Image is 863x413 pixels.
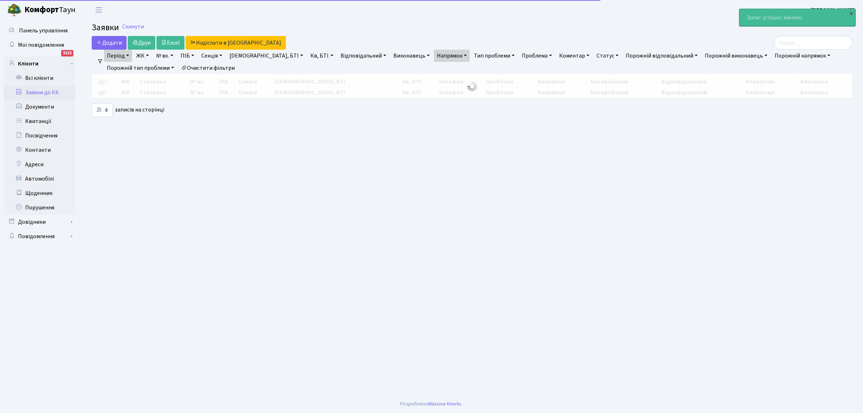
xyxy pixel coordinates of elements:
[811,6,854,14] a: [PERSON_NAME]
[772,50,833,62] a: Порожній напрямок
[774,36,852,50] input: Пошук...
[128,36,155,50] a: Друк
[739,9,855,26] div: Запис успішно змінено.
[434,50,470,62] a: Напрямок
[4,186,76,200] a: Щоденник
[4,114,76,128] a: Квитанції
[4,38,76,52] a: Мої повідомлення3222
[391,50,433,62] a: Виконавець
[198,50,225,62] a: Секція
[4,71,76,85] a: Всі клієнти
[178,62,238,74] a: Очистити фільтри
[24,4,76,16] span: Таун
[61,50,73,56] div: 3222
[104,50,132,62] a: Період
[400,400,463,408] div: Розроблено .
[19,27,68,35] span: Панель управління
[227,50,306,62] a: [DEMOGRAPHIC_DATA], БТІ
[122,23,144,30] a: Скинути
[4,157,76,172] a: Адреси
[92,36,127,50] a: Додати
[307,50,336,62] a: Кв, БТІ
[519,50,555,62] a: Проблема
[848,10,855,17] div: ×
[153,50,176,62] a: № вх.
[4,215,76,229] a: Довідники
[4,128,76,143] a: Посвідчення
[24,4,59,15] b: Комфорт
[18,41,64,49] span: Мої повідомлення
[702,50,770,62] a: Порожній виконавець
[623,50,700,62] a: Порожній відповідальний
[556,50,592,62] a: Коментар
[338,50,389,62] a: Відповідальний
[428,400,462,408] a: Massive Kinetic
[92,103,113,117] select: записів на сторінці
[594,50,621,62] a: Статус
[92,103,164,117] label: записів на сторінці
[7,3,22,17] img: logo.png
[96,39,122,47] span: Додати
[90,4,108,16] button: Переключити навігацію
[4,229,76,244] a: Повідомлення
[186,36,286,50] a: Надіслати в [GEOGRAPHIC_DATA]
[178,50,197,62] a: ПІБ
[4,100,76,114] a: Документи
[4,56,76,71] a: Клієнти
[4,172,76,186] a: Автомобілі
[92,21,119,34] span: Заявки
[133,50,152,62] a: ЖК
[4,23,76,38] a: Панель управління
[4,85,76,100] a: Заявки до КК
[466,81,478,92] img: Обробка...
[4,143,76,157] a: Контакти
[4,200,76,215] a: Порушення
[156,36,184,50] a: Excel
[471,50,517,62] a: Тип проблеми
[104,62,177,74] a: Порожній тип проблеми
